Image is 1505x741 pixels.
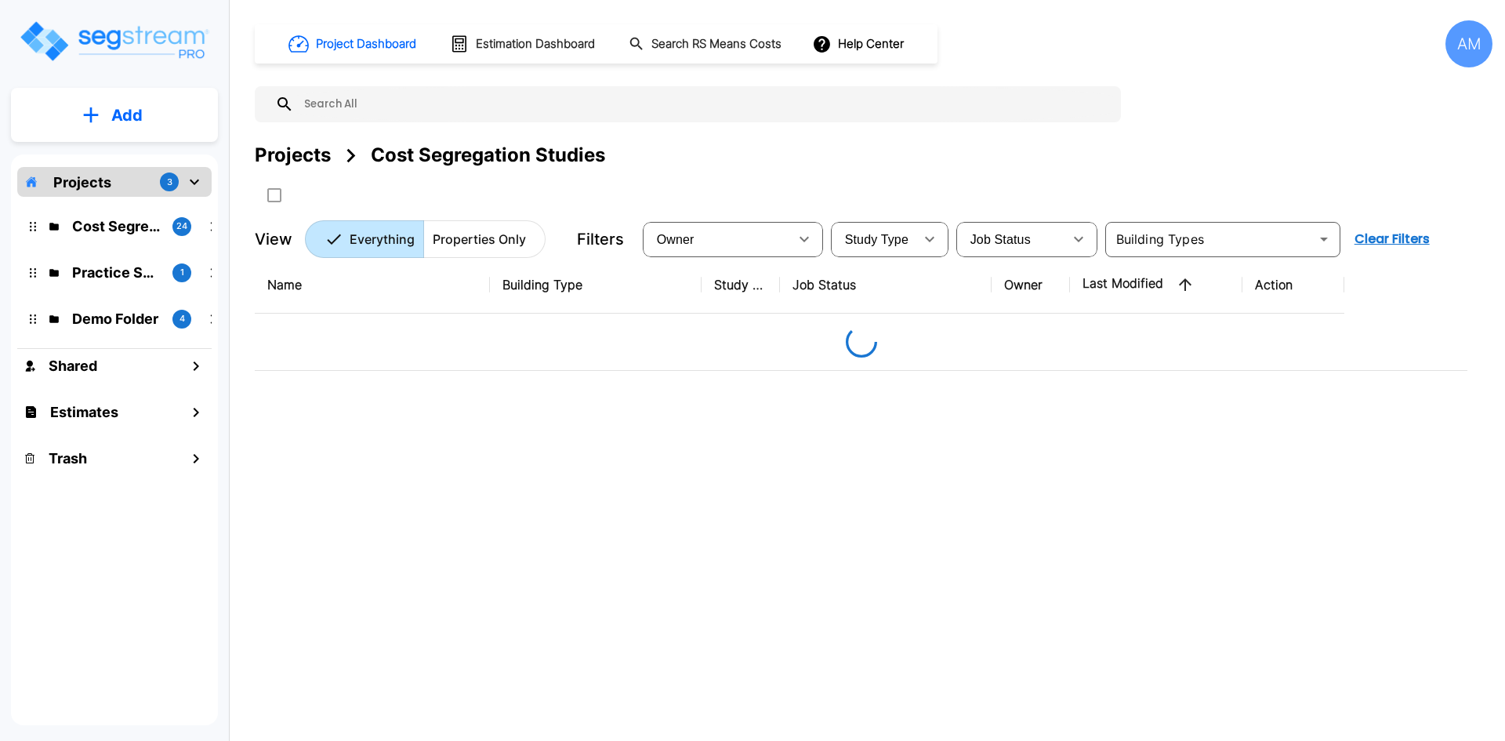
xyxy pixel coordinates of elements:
[316,35,416,53] h1: Project Dashboard
[18,19,210,64] img: Logo
[72,308,160,329] p: Demo Folder
[992,256,1070,314] th: Owner
[255,227,292,251] p: View
[476,35,595,53] h1: Estimation Dashboard
[11,93,218,138] button: Add
[294,86,1113,122] input: Search All
[834,217,914,261] div: Select
[809,29,910,59] button: Help Center
[1110,228,1310,250] input: Building Types
[1313,228,1335,250] button: Open
[180,312,185,325] p: 4
[49,448,87,469] h1: Trash
[1070,256,1242,314] th: Last Modified
[255,256,490,314] th: Name
[72,216,160,237] p: Cost Segregation Studies
[255,141,331,169] div: Projects
[167,176,172,189] p: 3
[959,217,1063,261] div: Select
[433,230,526,249] p: Properties Only
[72,262,160,283] p: Practice Samples
[651,35,782,53] h1: Search RS Means Costs
[305,220,546,258] div: Platform
[845,233,908,246] span: Study Type
[1348,223,1436,255] button: Clear Filters
[350,230,415,249] p: Everything
[180,266,184,279] p: 1
[490,256,702,314] th: Building Type
[423,220,546,258] button: Properties Only
[50,401,118,423] h1: Estimates
[702,256,780,314] th: Study Type
[305,220,424,258] button: Everything
[176,220,187,233] p: 24
[622,29,790,60] button: Search RS Means Costs
[282,27,425,61] button: Project Dashboard
[970,233,1031,246] span: Job Status
[53,172,111,193] p: Projects
[657,233,694,246] span: Owner
[259,180,290,211] button: SelectAll
[371,141,605,169] div: Cost Segregation Studies
[1242,256,1344,314] th: Action
[780,256,992,314] th: Job Status
[49,355,97,376] h1: Shared
[1445,20,1492,67] div: AM
[646,217,789,261] div: Select
[111,104,143,127] p: Add
[444,27,604,60] button: Estimation Dashboard
[577,227,624,251] p: Filters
